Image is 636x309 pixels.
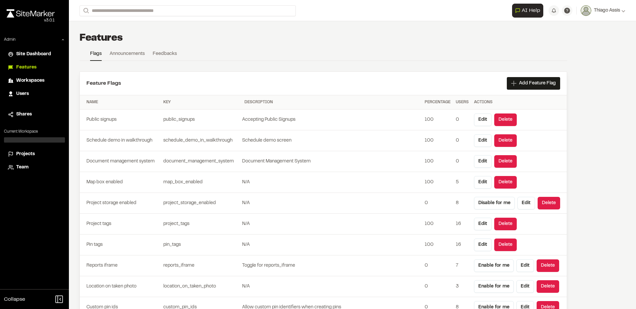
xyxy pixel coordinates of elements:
button: Edit [474,155,492,168]
img: rebrand.png [7,9,55,18]
span: Collapse [4,295,25,303]
button: Edit [474,113,492,126]
td: 100 [422,151,453,172]
div: Percentage [425,99,450,105]
td: 5 [453,172,471,193]
td: Project tags [80,214,161,235]
a: Shares [8,111,61,118]
td: 0 [422,193,453,214]
button: Disable for me [474,197,515,209]
div: Key [163,99,239,105]
a: Projects [8,151,61,158]
span: Team [16,164,28,171]
button: Thiago Assis [581,5,625,16]
button: Edit [474,176,492,189]
button: Enable for me [474,259,514,272]
td: 3 [453,276,471,297]
button: Delete [537,280,559,293]
span: Users [16,90,29,98]
a: Site Dashboard [8,51,61,58]
span: Shares [16,111,32,118]
a: Workspaces [8,77,61,84]
td: 8 [453,193,471,214]
td: project_storage_enabled [161,193,242,214]
td: Project storage enabled [80,193,161,214]
a: Users [8,90,61,98]
button: Edit [516,280,534,293]
td: Document Management System [242,151,422,172]
button: Edit [474,134,492,147]
td: document_management_system [161,151,242,172]
button: Delete [538,197,560,209]
button: Edit [474,218,492,230]
span: Add Feature Flag [519,80,556,87]
span: Site Dashboard [16,51,51,58]
button: Delete [494,113,517,126]
h1: Features [79,32,123,45]
button: Delete [537,259,559,272]
td: 0 [422,276,453,297]
td: project_tags [161,214,242,235]
td: pin_tags [161,235,242,255]
button: Search [79,5,91,16]
td: 0 [453,110,471,130]
td: Schedule demo screen [242,130,422,151]
button: Edit [516,259,534,272]
div: Users [456,99,469,105]
td: 0 [453,130,471,151]
td: N/A [242,193,422,214]
td: location_on_taken_photo [161,276,242,297]
button: Delete [494,176,517,189]
td: N/A [242,276,422,297]
button: Delete [494,134,517,147]
td: 100 [422,130,453,151]
a: Flags [90,50,102,61]
td: Location on taken photo [80,276,161,297]
td: Public signups [80,110,161,130]
span: Features [16,64,36,71]
span: AI Help [522,7,540,15]
td: map_box_enabled [161,172,242,193]
td: 0 [453,151,471,172]
td: N/A [242,172,422,193]
a: Announcements [110,50,145,60]
p: Current Workspace [4,129,65,135]
span: Workspaces [16,77,44,84]
td: 16 [453,214,471,235]
td: 7 [453,255,471,276]
td: Pin tags [80,235,161,255]
span: Thiago Assis [594,7,620,14]
td: 16 [453,235,471,255]
button: Delete [494,218,517,230]
div: Actions [474,99,560,105]
a: Feedbacks [153,50,177,60]
td: reports_iframe [161,255,242,276]
td: 100 [422,172,453,193]
button: Delete [494,155,517,168]
button: Enable for me [474,280,514,293]
h2: Feature Flags [86,79,121,87]
td: Reports iframe [80,255,161,276]
div: Description [244,99,419,105]
td: N/A [242,235,422,255]
span: Projects [16,151,35,158]
button: Delete [494,239,517,251]
img: User [581,5,591,16]
td: Toggle for reports_iframe [242,255,422,276]
td: schedule_demo_in_walkthrough [161,130,242,151]
p: Admin [4,37,16,43]
td: 0 [422,255,453,276]
div: Oh geez...please don't... [7,18,55,23]
td: 100 [422,110,453,130]
td: Schedule demo in walkthrough [80,130,161,151]
button: Edit [517,197,535,209]
td: Document management system [80,151,161,172]
td: public_signups [161,110,242,130]
a: Team [8,164,61,171]
a: Features [8,64,61,71]
td: 100 [422,214,453,235]
button: Open AI Assistant [512,4,543,18]
div: Name [86,99,158,105]
td: Map box enabled [80,172,161,193]
div: Open AI Assistant [512,4,546,18]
